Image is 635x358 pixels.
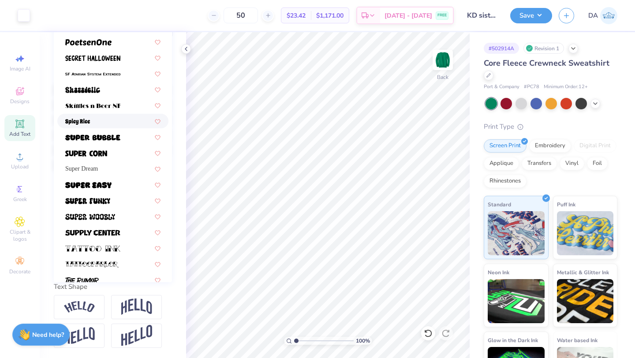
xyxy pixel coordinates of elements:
img: Supply Center [65,230,120,236]
span: DA [588,11,598,21]
div: Digital Print [574,139,616,153]
div: # 502914A [484,43,519,54]
img: Arc [64,301,95,313]
img: Tattoo Ink [65,246,120,252]
div: Foil [587,157,608,170]
span: $1,171.00 [316,11,344,20]
img: PoetsenOne [65,39,112,45]
img: TattooParlor [65,261,119,268]
span: FREE [437,12,447,19]
img: Skittles n Beer NF [65,103,120,109]
img: Arch [121,298,152,315]
img: Super Corn [65,150,107,157]
div: Revision 1 [523,43,564,54]
div: Text Shape [54,282,172,292]
span: Decorate [9,268,30,275]
span: Greek [13,196,27,203]
img: Super Woobly [65,214,115,220]
img: SF Atarian System Extended [65,71,120,77]
div: Vinyl [560,157,584,170]
img: The Rumor [65,277,99,283]
strong: Need help? [32,331,64,339]
span: Super Dream [65,164,98,173]
img: Neon Ink [488,279,545,323]
span: Image AI [10,65,30,72]
input: Untitled Design [460,7,504,24]
span: Metallic & Glitter Ink [557,268,609,277]
img: Metallic & Glitter Ink [557,279,614,323]
div: Back [437,73,448,81]
img: Back [434,51,452,69]
img: Secret Halloween [65,55,120,61]
img: Super Funky [65,198,110,204]
img: Rise [121,325,152,347]
input: – – [224,7,258,23]
div: Print Type [484,122,617,132]
img: Super Bubble [65,134,120,141]
span: Puff Ink [557,200,575,209]
span: Designs [10,98,30,105]
div: Applique [484,157,519,170]
span: [DATE] - [DATE] [385,11,432,20]
div: Rhinestones [484,175,527,188]
span: Upload [11,163,29,170]
span: 100 % [356,337,370,345]
a: DA [588,7,617,24]
img: Damarys Aceituno [600,7,617,24]
div: Embroidery [529,139,571,153]
span: Minimum Order: 12 + [544,83,588,91]
span: Core Fleece Crewneck Sweatshirt [484,58,609,68]
img: Puff Ink [557,211,614,255]
div: Transfers [522,157,557,170]
img: Super Easy [65,182,112,188]
span: Neon Ink [488,268,509,277]
span: # PC78 [524,83,539,91]
span: Glow in the Dark Ink [488,336,538,345]
span: Port & Company [484,83,519,91]
span: Add Text [9,131,30,138]
span: $23.42 [287,11,306,20]
img: Flag [64,327,95,344]
img: Shagadelic [65,87,100,93]
span: Clipart & logos [4,228,35,242]
span: Standard [488,200,511,209]
span: Water based Ink [557,336,598,345]
div: Screen Print [484,139,527,153]
img: Spicy Rice [65,119,90,125]
img: Standard [488,211,545,255]
button: Save [510,8,552,23]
